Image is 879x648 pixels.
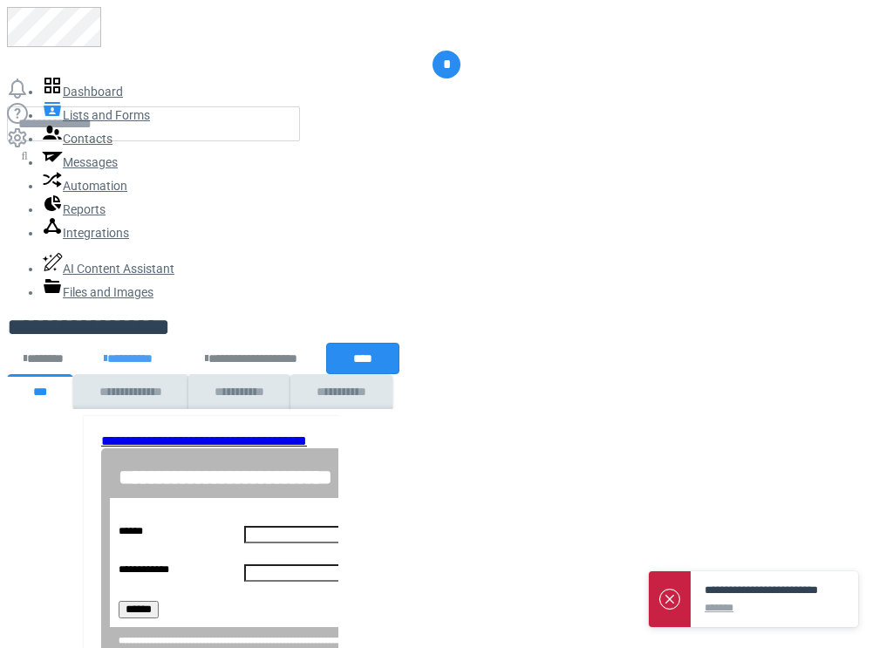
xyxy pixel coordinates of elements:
a: Integrations [42,226,129,240]
a: Automation [42,179,127,193]
span: Lists and Forms [63,108,150,122]
span: Files and Images [63,285,153,299]
a: Reports [42,202,106,216]
span: AI Content Assistant [63,262,174,276]
span: Reports [63,202,106,216]
span: Dashboard [63,85,123,99]
a: Files and Images [42,285,153,299]
a: AI Content Assistant [42,262,174,276]
a: Contacts [42,132,112,146]
span: Integrations [63,226,129,240]
span: Automation [63,179,127,193]
a: Lists and Forms [42,108,150,122]
a: Messages [42,155,118,169]
a: Dashboard [42,85,123,99]
span: Messages [63,155,118,169]
span: Contacts [63,132,112,146]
